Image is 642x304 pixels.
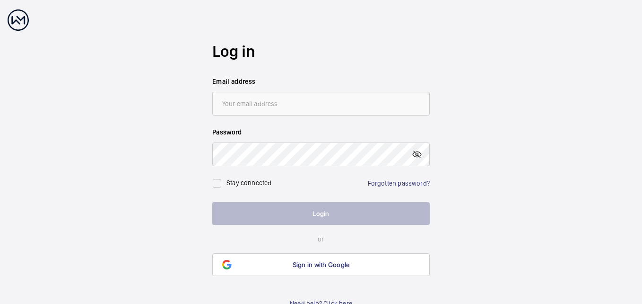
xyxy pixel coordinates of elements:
[368,179,430,187] a: Forgotten password?
[293,261,350,268] span: Sign in with Google
[226,179,272,187] label: Stay connected
[212,92,430,116] input: Your email address
[212,77,430,86] label: Email address
[212,202,430,225] button: Login
[212,40,430,63] h2: Log in
[212,127,430,137] label: Password
[212,234,430,244] p: or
